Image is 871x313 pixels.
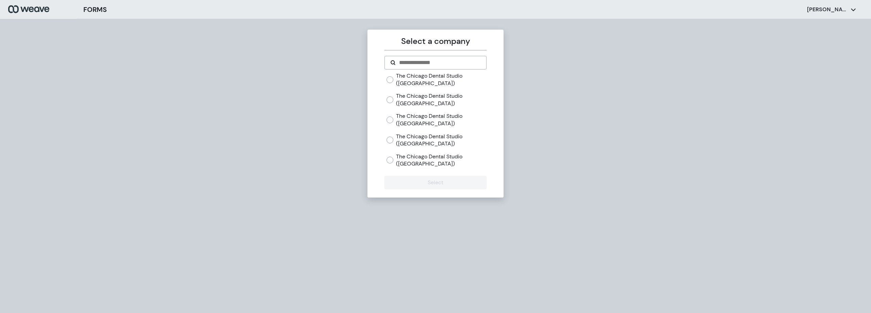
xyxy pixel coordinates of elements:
[807,6,848,13] p: [PERSON_NAME]
[396,72,486,87] label: The Chicago Dental Studio ([GEOGRAPHIC_DATA])
[396,153,486,168] label: The Chicago Dental Studio ([GEOGRAPHIC_DATA])
[396,133,486,147] label: The Chicago Dental Studio ([GEOGRAPHIC_DATA])
[396,92,486,107] label: The Chicago Dental Studio ([GEOGRAPHIC_DATA])
[398,59,480,67] input: Search
[83,4,107,15] h3: FORMS
[384,176,486,189] button: Select
[384,35,486,47] p: Select a company
[396,112,486,127] label: The Chicago Dental Studio ([GEOGRAPHIC_DATA])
